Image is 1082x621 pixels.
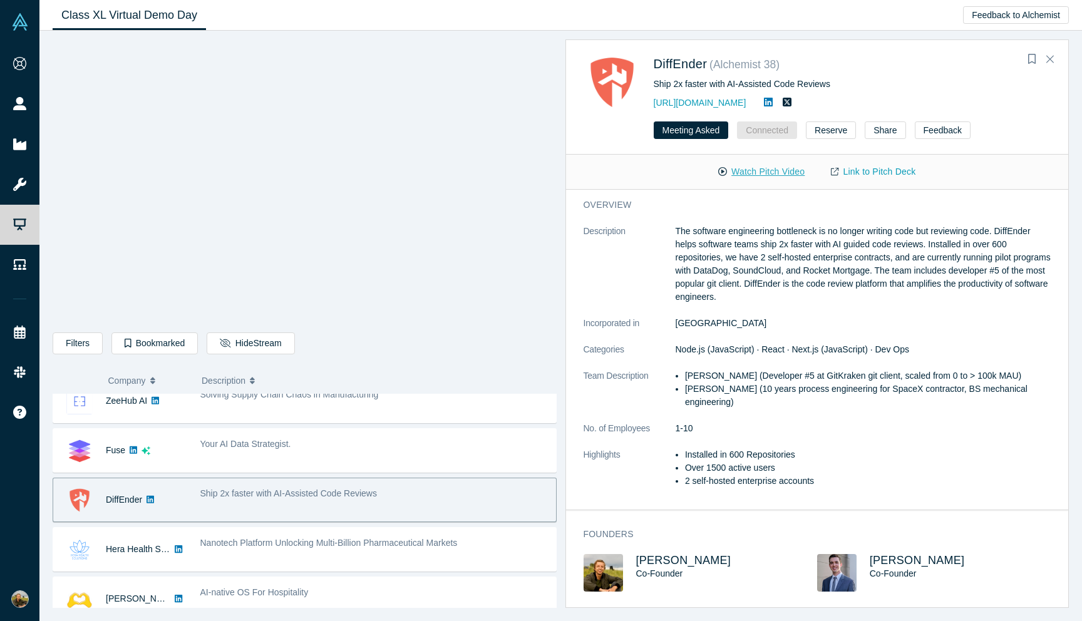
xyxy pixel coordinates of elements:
dd: [GEOGRAPHIC_DATA] [676,317,1051,330]
button: Share [865,121,905,139]
img: Hera Health Solutions's Logo [66,536,93,563]
a: Class XL Virtual Demo Day [53,1,206,30]
dt: Incorporated in [584,317,676,343]
a: DiffEnder [106,495,142,505]
img: Fuse's Logo [66,438,93,464]
a: [URL][DOMAIN_NAME] [654,98,746,108]
button: Watch Pitch Video [705,161,818,183]
img: Besty AI's Logo [66,586,93,612]
span: Solving Supply Chain Chaos in Manufacturing [200,389,379,399]
li: [PERSON_NAME] (10 years process engineering for SpaceX contractor, BS mechanical engineering) [685,382,1051,409]
button: Reserve [806,121,856,139]
img: Alchemist Vault Logo [11,13,29,31]
dt: Description [584,225,676,317]
p: The software engineering bottleneck is no longer writing code but reviewing code. DiffEnder helps... [676,225,1051,304]
img: Connor Owen's Profile Image [817,554,857,592]
button: Feedback to Alchemist [963,6,1069,24]
span: Description [202,367,245,394]
button: Bookmarked [111,332,198,354]
button: Bookmark [1023,51,1041,68]
img: Kyle Smith's Account [11,590,29,608]
a: Meeting Asked [654,121,729,139]
button: Description [202,367,548,394]
h3: Founders [584,528,1034,541]
li: [PERSON_NAME] (Developer #5 at GitKraken git client, scaled from 0 to > 100k MAU) [685,369,1051,382]
span: Node.js (JavaScript) · React · Next.js (JavaScript) · Dev Ops [676,344,909,354]
span: Co-Founder [636,568,683,578]
button: Filters [53,332,103,354]
li: Installed in 600 Repositories [685,448,1051,461]
a: [PERSON_NAME] AI [106,593,188,603]
dt: Team Description [584,369,676,422]
li: 2 self-hosted enterprise accounts [685,475,1051,488]
a: Fuse [106,445,125,455]
dd: 1-10 [676,422,1051,435]
a: DiffEnder [654,57,708,71]
a: Link to Pitch Deck [818,161,929,183]
a: [PERSON_NAME] [870,554,965,567]
a: ZeeHub AI [106,396,147,406]
button: HideStream [207,332,294,354]
h3: overview [584,198,1034,212]
span: Ship 2x faster with AI-Assisted Code Reviews [200,488,377,498]
button: Connected [737,121,797,139]
span: Co-Founder [870,568,917,578]
button: Feedback [915,121,971,139]
span: Company [108,367,146,394]
button: Company [108,367,189,394]
a: [PERSON_NAME] [636,554,731,567]
img: DiffEnder's Logo [584,54,641,111]
dt: Categories [584,343,676,369]
img: ZeeHub AI's Logo [66,388,93,414]
span: AI-native OS For Hospitality [200,587,309,597]
div: Ship 2x faster with AI-Assisted Code Reviews [654,78,1051,91]
small: ( Alchemist 38 ) [709,58,780,71]
dt: Highlights [584,448,676,501]
svg: dsa ai sparkles [142,446,150,455]
img: Kyle Smith's Profile Image [584,554,623,592]
button: Close [1041,49,1059,69]
a: Hera Health Solutions [106,544,191,554]
span: Nanotech Platform Unlocking Multi-Billion Pharmaceutical Markets [200,538,458,548]
img: DiffEnder's Logo [66,487,93,513]
li: Over 1500 active users [685,461,1051,475]
iframe: Alchemist Class XL Demo Day: Vault [53,41,556,323]
dt: No. of Employees [584,422,676,448]
span: Your AI Data Strategist. [200,439,291,449]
